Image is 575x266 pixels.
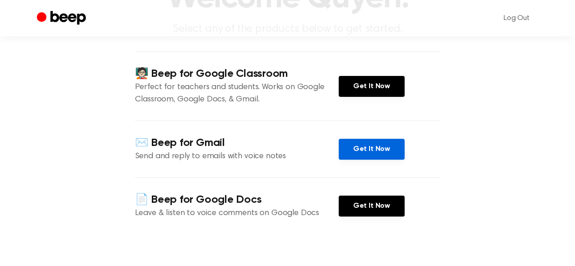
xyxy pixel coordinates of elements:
[339,139,405,160] a: Get It Now
[135,207,339,220] p: Leave & listen to voice comments on Google Docs
[135,136,339,151] h4: ✉️ Beep for Gmail
[37,10,88,27] a: Beep
[135,81,339,106] p: Perfect for teachers and students. Works on Google Classroom, Google Docs, & Gmail.
[135,66,339,81] h4: 🧑🏻‍🏫 Beep for Google Classroom
[495,7,539,29] a: Log Out
[135,151,339,163] p: Send and reply to emails with voice notes
[339,76,405,97] a: Get It Now
[339,196,405,216] a: Get It Now
[135,192,339,207] h4: 📄 Beep for Google Docs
